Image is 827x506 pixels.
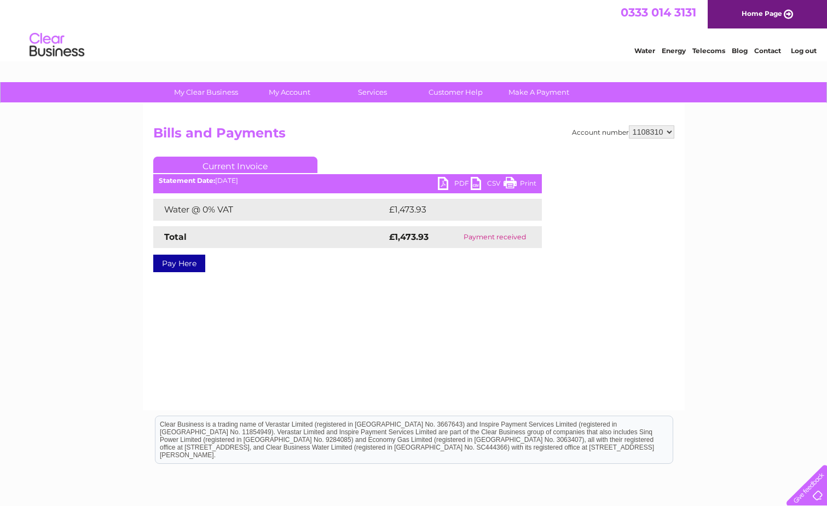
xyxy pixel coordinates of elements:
a: Make A Payment [494,82,584,102]
a: Contact [754,47,781,55]
strong: Total [164,232,187,242]
a: My Account [244,82,334,102]
b: Statement Date: [159,176,215,185]
a: Print [504,177,536,193]
a: Energy [662,47,686,55]
td: Payment received [448,226,542,248]
a: CSV [471,177,504,193]
a: Blog [732,47,748,55]
a: Services [327,82,418,102]
td: Water @ 0% VAT [153,199,386,221]
strong: £1,473.93 [389,232,429,242]
h2: Bills and Payments [153,125,674,146]
div: [DATE] [153,177,542,185]
a: Pay Here [153,255,205,272]
td: £1,473.93 [386,199,524,221]
a: Telecoms [692,47,725,55]
a: Current Invoice [153,157,317,173]
div: Account number [572,125,674,139]
a: 0333 014 3131 [621,5,696,19]
a: My Clear Business [161,82,251,102]
img: logo.png [29,28,85,62]
a: PDF [438,177,471,193]
div: Clear Business is a trading name of Verastar Limited (registered in [GEOGRAPHIC_DATA] No. 3667643... [155,6,673,53]
a: Log out [791,47,817,55]
a: Water [634,47,655,55]
a: Customer Help [410,82,501,102]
